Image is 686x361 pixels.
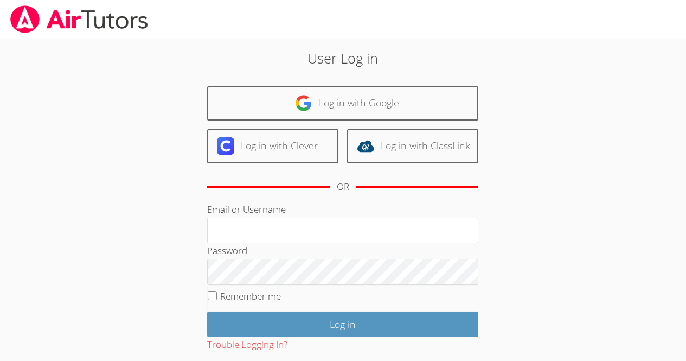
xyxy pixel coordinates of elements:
a: Log in with ClassLink [347,129,478,163]
img: classlink-logo-d6bb404cc1216ec64c9a2012d9dc4662098be43eaf13dc465df04b49fa7ab582.svg [357,137,374,155]
div: OR [337,179,349,195]
img: clever-logo-6eab21bc6e7a338710f1a6ff85c0baf02591cd810cc4098c63d3a4b26e2feb20.svg [217,137,234,155]
label: Remember me [220,290,281,302]
a: Log in with Clever [207,129,338,163]
img: airtutors_banner-c4298cdbf04f3fff15de1276eac7730deb9818008684d7c2e4769d2f7ddbe033.png [9,5,149,33]
label: Password [207,244,247,257]
label: Email or Username [207,203,286,216]
input: Log in [207,312,478,337]
a: Log in with Google [207,86,478,121]
button: Trouble Logging In? [207,337,287,353]
img: google-logo-50288ca7cdecda66e5e0955fdab243c47b7ad437acaf1139b6f446037453330a.svg [295,94,312,112]
h2: User Log in [158,48,528,68]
